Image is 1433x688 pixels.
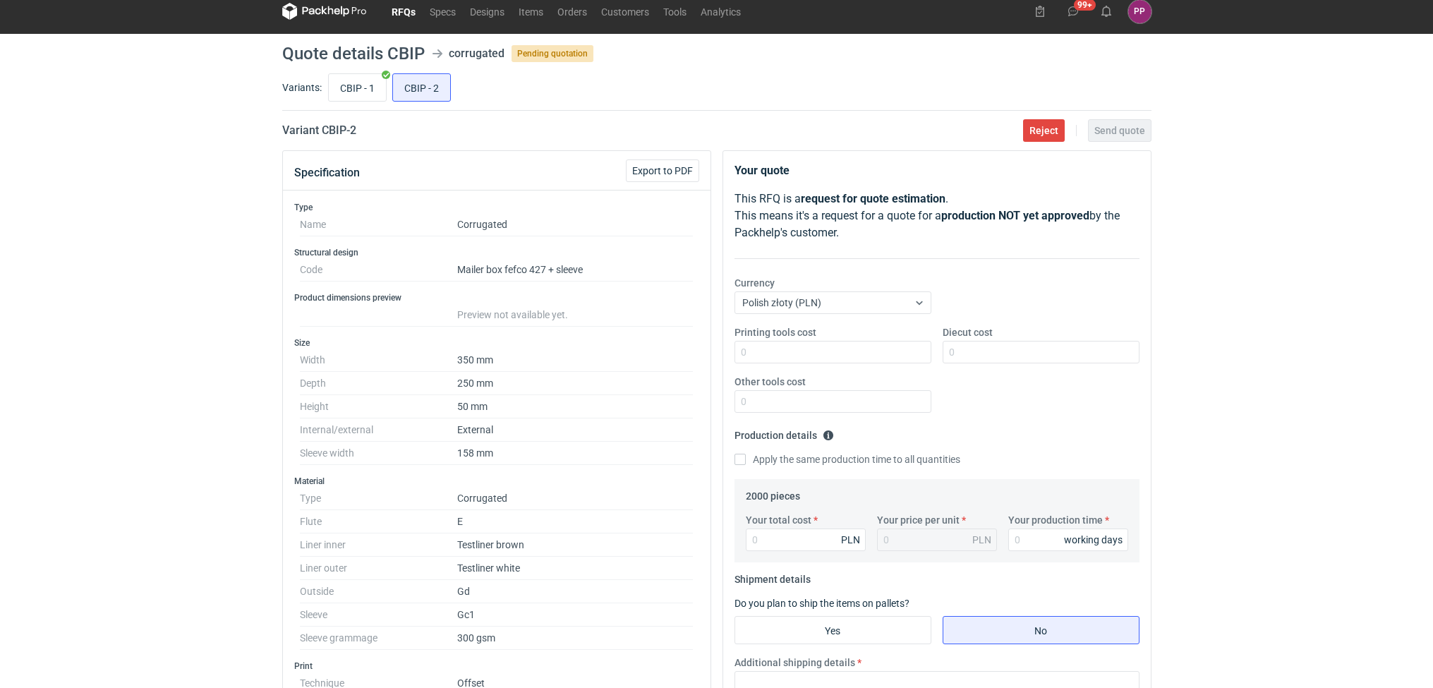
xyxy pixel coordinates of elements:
[457,627,694,650] dd: 300 gsm
[423,3,463,20] a: Specs
[457,349,694,372] dd: 350 mm
[300,395,457,418] dt: Height
[746,485,800,502] legend: 2000 pieces
[457,395,694,418] dd: 50 mm
[746,529,866,551] input: 0
[1008,529,1128,551] input: 0
[457,580,694,603] dd: Gd
[734,568,811,585] legend: Shipment details
[457,487,694,510] dd: Corrugated
[300,418,457,442] dt: Internal/external
[294,156,360,190] button: Specification
[734,424,834,441] legend: Production details
[385,3,423,20] a: RFQs
[734,616,931,644] label: Yes
[801,192,945,205] strong: request for quote estimation
[282,3,367,20] svg: Packhelp Pro
[457,442,694,465] dd: 158 mm
[742,297,821,308] span: Polish złoty (PLN)
[457,372,694,395] dd: 250 mm
[734,598,909,609] label: Do you plan to ship the items on pallets?
[656,3,694,20] a: Tools
[734,375,806,389] label: Other tools cost
[943,325,993,339] label: Diecut cost
[300,580,457,603] dt: Outside
[877,513,960,527] label: Your price per unit
[294,476,699,487] h3: Material
[463,3,512,20] a: Designs
[746,513,811,527] label: Your total cost
[734,452,960,466] label: Apply the same production time to all quantities
[300,510,457,533] dt: Flute
[300,213,457,236] dt: Name
[694,3,748,20] a: Analytics
[1088,119,1151,142] button: Send quote
[328,73,387,102] label: CBIP - 1
[282,45,425,62] h1: Quote details CBIP
[632,166,693,176] span: Export to PDF
[1008,513,1103,527] label: Your production time
[294,292,699,303] h3: Product dimensions preview
[626,159,699,182] button: Export to PDF
[300,487,457,510] dt: Type
[300,557,457,580] dt: Liner outer
[734,656,855,670] label: Additional shipping details
[457,258,694,282] dd: Mailer box fefco 427 + sleeve
[841,533,860,547] div: PLN
[512,45,593,62] span: Pending quotation
[734,164,790,177] strong: Your quote
[282,80,322,95] label: Variants:
[734,191,1139,241] p: This RFQ is a . This means it's a request for a quote for a by the Packhelp's customer.
[734,325,816,339] label: Printing tools cost
[550,3,594,20] a: Orders
[1023,119,1065,142] button: Reject
[294,660,699,672] h3: Print
[512,3,550,20] a: Items
[943,616,1139,644] label: No
[300,627,457,650] dt: Sleeve grammage
[734,390,931,413] input: 0
[457,533,694,557] dd: Testliner brown
[457,418,694,442] dd: External
[300,372,457,395] dt: Depth
[1029,126,1058,135] span: Reject
[1094,126,1145,135] span: Send quote
[300,349,457,372] dt: Width
[594,3,656,20] a: Customers
[943,341,1139,363] input: 0
[457,603,694,627] dd: Gc1
[457,213,694,236] dd: Corrugated
[282,122,356,139] h2: Variant CBIP - 2
[300,258,457,282] dt: Code
[734,276,775,290] label: Currency
[294,202,699,213] h3: Type
[300,442,457,465] dt: Sleeve width
[300,533,457,557] dt: Liner inner
[734,341,931,363] input: 0
[457,510,694,533] dd: E
[457,309,568,320] span: Preview not available yet.
[300,603,457,627] dt: Sleeve
[941,209,1089,222] strong: production NOT yet approved
[457,557,694,580] dd: Testliner white
[449,45,504,62] div: corrugated
[392,73,451,102] label: CBIP - 2
[294,247,699,258] h3: Structural design
[972,533,991,547] div: PLN
[1064,533,1123,547] div: working days
[294,337,699,349] h3: Size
